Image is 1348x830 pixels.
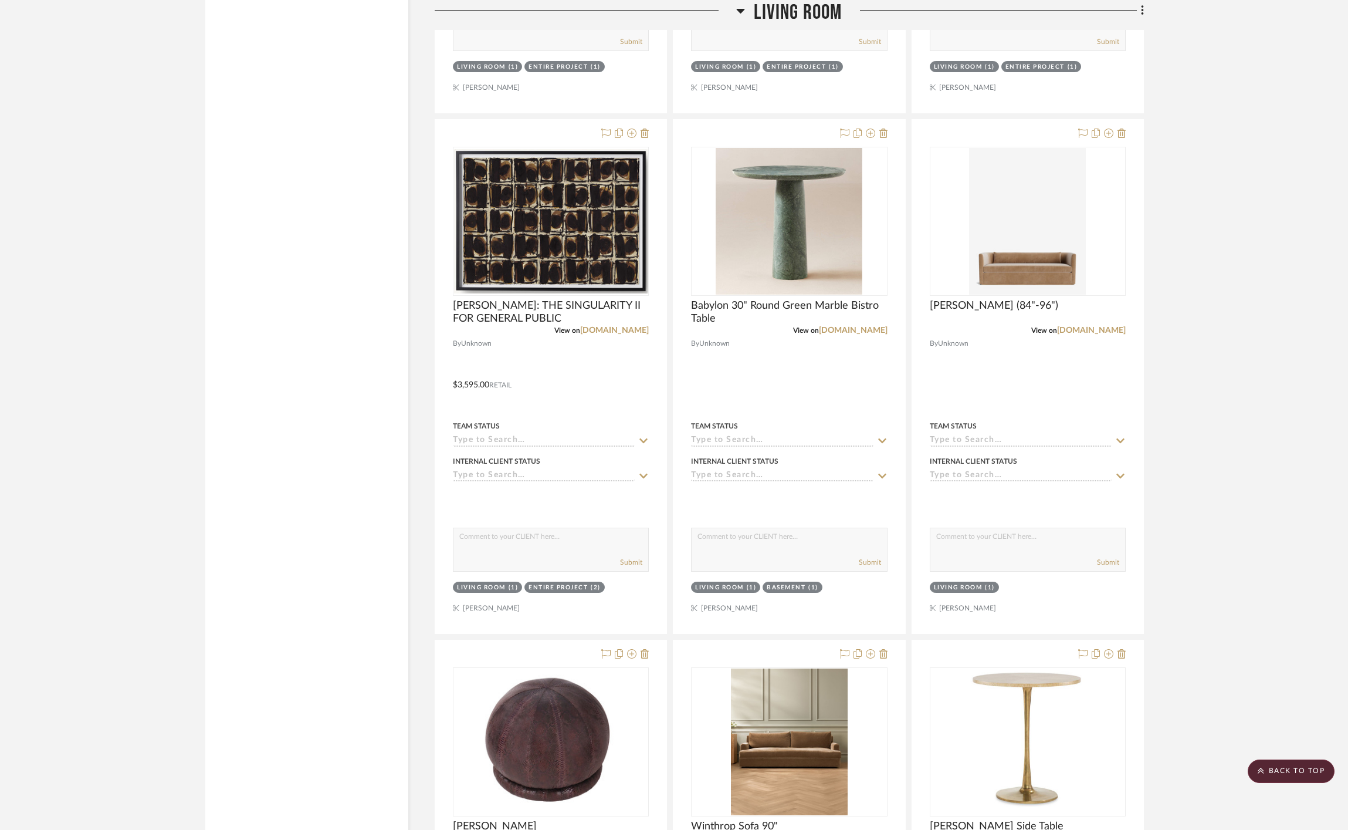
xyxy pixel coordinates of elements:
[554,327,580,334] span: View on
[454,149,648,293] img: MEIGHAN MORRISON: THE SINGULARITY II FOR GENERAL PUBLIC
[731,669,848,815] img: Winthrop Sofa 90"
[691,299,887,325] span: Babylon 30" Round Green Marble Bistro Table
[829,63,839,72] div: (1)
[930,436,1112,447] input: Type to Search…
[529,583,588,592] div: Entire Project
[692,147,886,295] div: 0
[454,674,648,809] img: BILLIE POUF
[934,583,983,592] div: Living Room
[1248,760,1335,783] scroll-to-top-button: BACK TO TOP
[930,456,1017,467] div: Internal Client Status
[819,326,888,335] a: [DOMAIN_NAME]
[716,148,862,295] img: Babylon 30" Round Green Marble Bistro Table
[453,471,635,482] input: Type to Search…
[964,669,1090,815] img: Henri Oak Side Table
[930,338,938,349] span: By
[453,421,500,431] div: Team Status
[691,338,699,349] span: By
[930,299,1058,312] span: [PERSON_NAME] (84"-96")
[691,436,873,447] input: Type to Search…
[1057,326,1126,335] a: [DOMAIN_NAME]
[1097,36,1119,47] button: Submit
[453,456,540,467] div: Internal Client Status
[930,471,1112,482] input: Type to Search…
[591,63,601,72] div: (1)
[509,583,519,592] div: (1)
[793,327,819,334] span: View on
[985,583,995,592] div: (1)
[692,668,886,816] div: 0
[457,583,506,592] div: Living Room
[767,583,805,592] div: Basement
[747,63,757,72] div: (1)
[691,456,778,467] div: Internal Client Status
[461,338,492,349] span: Unknown
[1005,63,1065,72] div: Entire Project
[453,436,635,447] input: Type to Search…
[1068,63,1078,72] div: (1)
[985,63,995,72] div: (1)
[859,557,881,568] button: Submit
[691,421,738,431] div: Team Status
[747,583,757,592] div: (1)
[453,147,648,295] div: 0
[767,63,826,72] div: Entire Project
[453,668,648,816] div: 0
[457,63,506,72] div: Living Room
[591,583,601,592] div: (2)
[620,36,642,47] button: Submit
[808,583,818,592] div: (1)
[509,63,519,72] div: (1)
[695,583,744,592] div: Living Room
[1031,327,1057,334] span: View on
[930,668,1125,816] div: 0
[930,421,977,431] div: Team Status
[938,338,968,349] span: Unknown
[934,63,983,72] div: Living Room
[1097,557,1119,568] button: Submit
[695,63,744,72] div: Living Room
[453,338,461,349] span: By
[969,148,1086,295] img: Reese Sofa (84"-96")
[691,471,873,482] input: Type to Search…
[453,299,649,325] span: [PERSON_NAME]: THE SINGULARITY II FOR GENERAL PUBLIC
[859,36,881,47] button: Submit
[580,326,649,335] a: [DOMAIN_NAME]
[529,63,588,72] div: Entire Project
[699,338,730,349] span: Unknown
[620,557,642,568] button: Submit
